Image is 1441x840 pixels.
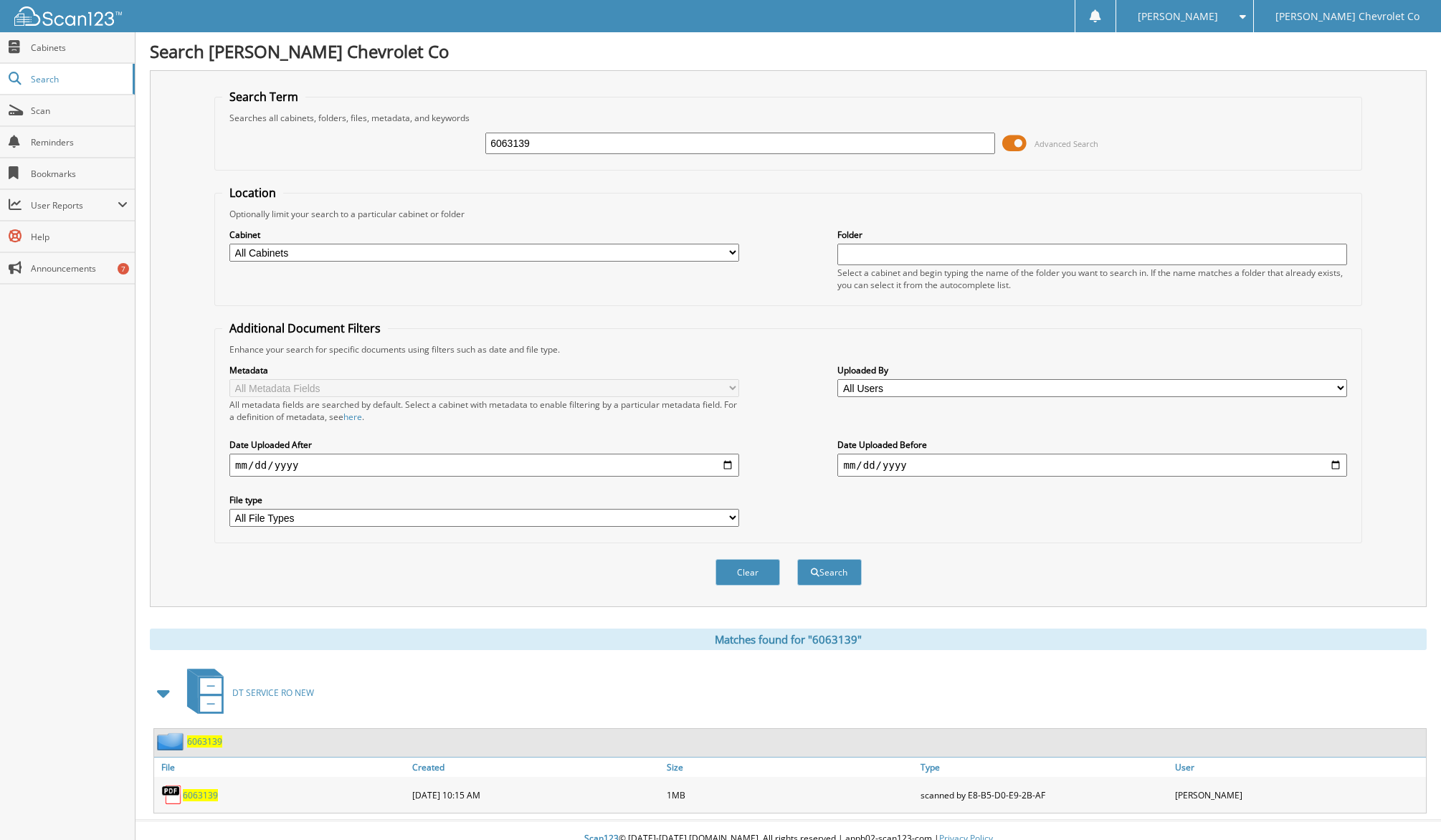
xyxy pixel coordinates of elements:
[118,263,129,275] div: 7
[837,267,1347,291] div: Select a cabinet and begin typing the name of the folder you want to search in. If the name match...
[222,89,305,105] legend: Search Term
[157,732,187,750] img: folder2.png
[31,262,128,275] span: Announcements
[229,364,739,376] label: Metadata
[837,439,1347,451] label: Date Uploaded Before
[222,208,1354,220] div: Optionally limit your search to a particular cabinet or folder
[229,494,739,506] label: File type
[183,789,218,801] a: 6063139
[232,687,314,699] span: DT SERVICE RO NEW
[222,320,388,336] legend: Additional Document Filters
[917,758,1171,777] a: Type
[837,454,1347,477] input: end
[1171,781,1426,809] div: [PERSON_NAME]
[343,411,362,423] a: here
[31,199,118,211] span: User Reports
[222,112,1354,124] div: Searches all cabinets, folders, files, metadata, and keywords
[150,39,1427,63] h1: Search [PERSON_NAME] Chevrolet Co
[31,231,128,243] span: Help
[229,229,739,241] label: Cabinet
[715,559,780,586] button: Clear
[179,664,314,721] a: DT SERVICE RO NEW
[1171,758,1426,777] a: User
[161,784,183,806] img: PDF.png
[837,364,1347,376] label: Uploaded By
[409,758,663,777] a: Created
[31,42,128,54] span: Cabinets
[1275,12,1419,21] span: [PERSON_NAME] Chevrolet Co
[154,758,409,777] a: File
[31,136,128,148] span: Reminders
[222,343,1354,355] div: Enhance your search for specific documents using filters such as date and file type.
[797,559,862,586] button: Search
[229,398,739,423] div: All metadata fields are searched by default. Select a cabinet with metadata to enable filtering b...
[663,758,918,777] a: Size
[229,454,739,477] input: start
[409,781,663,809] div: [DATE] 10:15 AM
[31,73,125,85] span: Search
[917,781,1171,809] div: scanned by E8-B5-D0-E9-2B-AF
[31,105,128,117] span: Scan
[1138,12,1218,21] span: [PERSON_NAME]
[1035,138,1098,149] span: Advanced Search
[14,6,122,26] img: scan123-logo-white.svg
[663,781,918,809] div: 1MB
[187,735,222,748] a: 6063139
[229,439,739,451] label: Date Uploaded After
[150,629,1427,650] div: Matches found for "6063139"
[31,168,128,180] span: Bookmarks
[837,229,1347,241] label: Folder
[222,185,283,201] legend: Location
